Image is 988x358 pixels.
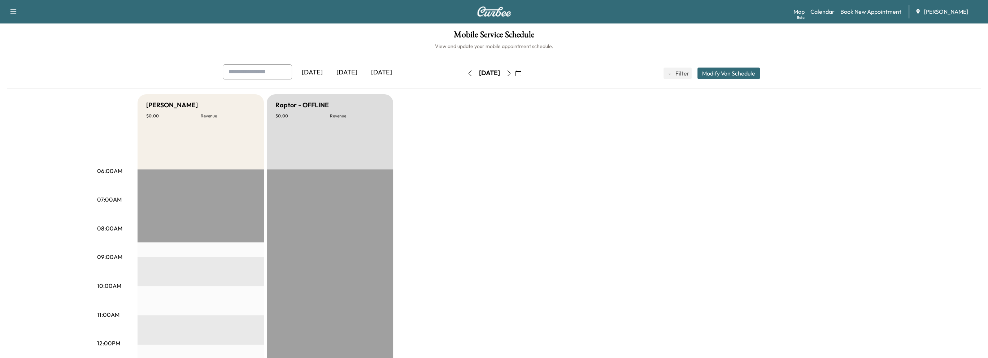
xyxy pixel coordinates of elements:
[201,113,255,119] p: Revenue
[697,68,760,79] button: Modify Van Schedule
[97,167,122,175] p: 06:00AM
[663,68,692,79] button: Filter
[924,7,968,16] span: [PERSON_NAME]
[330,113,384,119] p: Revenue
[330,64,364,81] div: [DATE]
[275,100,329,110] h5: Raptor - OFFLINE
[797,15,805,20] div: Beta
[7,30,981,43] h1: Mobile Service Schedule
[275,113,330,119] p: $ 0.00
[7,43,981,50] h6: View and update your mobile appointment schedule.
[479,69,500,78] div: [DATE]
[146,113,201,119] p: $ 0.00
[675,69,688,78] span: Filter
[97,281,121,290] p: 10:00AM
[97,310,119,319] p: 11:00AM
[477,7,512,17] img: Curbee Logo
[295,64,330,81] div: [DATE]
[97,224,122,233] p: 08:00AM
[364,64,399,81] div: [DATE]
[97,195,122,204] p: 07:00AM
[97,253,122,261] p: 09:00AM
[840,7,901,16] a: Book New Appointment
[793,7,805,16] a: MapBeta
[97,339,120,348] p: 12:00PM
[810,7,835,16] a: Calendar
[146,100,198,110] h5: [PERSON_NAME]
